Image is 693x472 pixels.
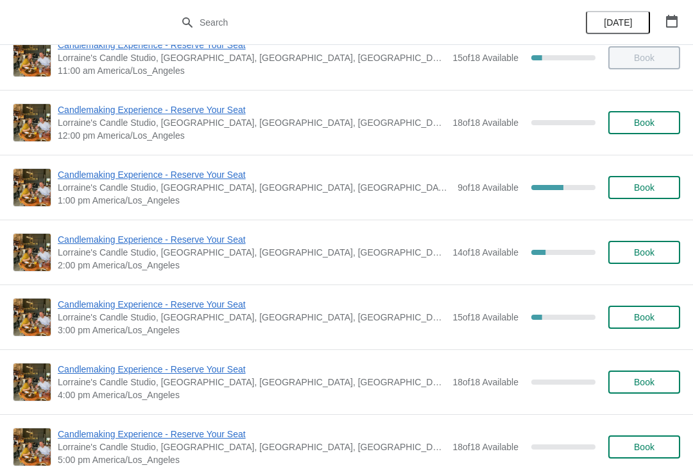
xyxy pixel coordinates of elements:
span: 14 of 18 Available [452,247,518,258]
img: Candlemaking Experience - Reserve Your Seat | Lorraine's Candle Studio, Market Street, Pacific Be... [13,428,51,466]
button: Book [608,306,680,329]
span: Book [634,377,654,387]
span: 5:00 pm America/Los_Angeles [58,453,446,466]
button: Book [608,111,680,134]
span: Lorraine's Candle Studio, [GEOGRAPHIC_DATA], [GEOGRAPHIC_DATA], [GEOGRAPHIC_DATA], [GEOGRAPHIC_DATA] [58,116,446,129]
span: Candlemaking Experience - Reserve Your Seat [58,233,446,246]
img: Candlemaking Experience - Reserve Your Seat | Lorraine's Candle Studio, Market Street, Pacific Be... [13,299,51,336]
span: Candlemaking Experience - Reserve Your Seat [58,168,451,181]
span: 18 of 18 Available [452,377,518,387]
span: 18 of 18 Available [452,118,518,128]
span: 18 of 18 Available [452,442,518,452]
img: Candlemaking Experience - Reserve Your Seat | Lorraine's Candle Studio, Market Street, Pacific Be... [13,39,51,76]
span: Book [634,118,654,128]
button: Book [608,435,680,459]
button: Book [608,241,680,264]
span: Book [634,247,654,258]
span: 15 of 18 Available [452,312,518,322]
span: 11:00 am America/Los_Angeles [58,64,446,77]
span: 12:00 pm America/Los_Angeles [58,129,446,142]
span: Candlemaking Experience - Reserve Your Seat [58,363,446,376]
span: Lorraine's Candle Studio, [GEOGRAPHIC_DATA], [GEOGRAPHIC_DATA], [GEOGRAPHIC_DATA], [GEOGRAPHIC_DATA] [58,246,446,259]
span: Candlemaking Experience - Reserve Your Seat [58,39,446,51]
img: Candlemaking Experience - Reserve Your Seat | Lorraine's Candle Studio, Market Street, Pacific Be... [13,234,51,271]
button: Book [608,176,680,199]
span: [DATE] [604,17,632,28]
span: 1:00 pm America/Los_Angeles [58,194,451,207]
span: Book [634,182,654,193]
span: 3:00 pm America/Los_Angeles [58,324,446,337]
span: Lorraine's Candle Studio, [GEOGRAPHIC_DATA], [GEOGRAPHIC_DATA], [GEOGRAPHIC_DATA], [GEOGRAPHIC_DATA] [58,311,446,324]
input: Search [199,11,520,34]
span: Candlemaking Experience - Reserve Your Seat [58,103,446,116]
span: Candlemaking Experience - Reserve Your Seat [58,298,446,311]
span: Lorraine's Candle Studio, [GEOGRAPHIC_DATA], [GEOGRAPHIC_DATA], [GEOGRAPHIC_DATA], [GEOGRAPHIC_DATA] [58,441,446,453]
span: 2:00 pm America/Los_Angeles [58,259,446,272]
span: Book [634,312,654,322]
span: 4:00 pm America/Los_Angeles [58,389,446,401]
img: Candlemaking Experience - Reserve Your Seat | Lorraine's Candle Studio, Market Street, Pacific Be... [13,169,51,206]
span: Lorraine's Candle Studio, [GEOGRAPHIC_DATA], [GEOGRAPHIC_DATA], [GEOGRAPHIC_DATA], [GEOGRAPHIC_DATA] [58,51,446,64]
img: Candlemaking Experience - Reserve Your Seat | Lorraine's Candle Studio, Market Street, Pacific Be... [13,363,51,401]
span: Candlemaking Experience - Reserve Your Seat [58,428,446,441]
span: Lorraine's Candle Studio, [GEOGRAPHIC_DATA], [GEOGRAPHIC_DATA], [GEOGRAPHIC_DATA], [GEOGRAPHIC_DATA] [58,181,451,194]
span: 15 of 18 Available [452,53,518,63]
span: Book [634,442,654,452]
span: 9 of 18 Available [458,182,518,193]
img: Candlemaking Experience - Reserve Your Seat | Lorraine's Candle Studio, Market Street, Pacific Be... [13,104,51,141]
button: Book [608,371,680,394]
span: Lorraine's Candle Studio, [GEOGRAPHIC_DATA], [GEOGRAPHIC_DATA], [GEOGRAPHIC_DATA], [GEOGRAPHIC_DATA] [58,376,446,389]
button: [DATE] [586,11,650,34]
